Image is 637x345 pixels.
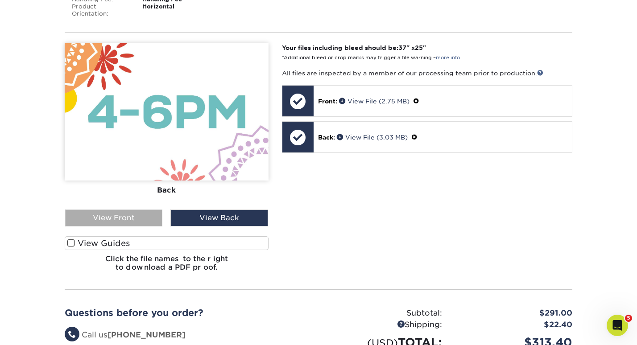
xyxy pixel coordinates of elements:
[136,3,234,17] div: Horizontal
[65,308,312,318] h2: Questions before you order?
[318,98,337,105] span: Front:
[65,3,136,17] div: Product Orientation:
[449,308,579,319] div: $291.00
[436,55,460,61] a: more info
[415,44,423,51] span: 25
[337,134,408,141] a: View File (3.03 MB)
[318,134,335,141] span: Back:
[318,319,449,331] div: Shipping:
[65,329,312,341] li: Call us
[282,55,460,61] small: *Additional bleed or crop marks may trigger a file warning –
[65,209,162,226] div: View Front
[607,315,628,336] iframe: Intercom live chat
[65,181,269,201] div: Back
[339,98,409,105] a: View File (2.75 MB)
[65,236,269,250] label: View Guides
[449,319,579,331] div: $22.40
[108,330,186,339] strong: [PHONE_NUMBER]
[318,308,449,319] div: Subtotal:
[65,255,269,279] h6: Click the file names to the right to download a PDF proof.
[282,44,426,51] strong: Your files including bleed should be: " x "
[282,69,572,78] p: All files are inspected by a member of our processing team prior to production.
[625,315,632,322] span: 5
[170,209,268,226] div: View Back
[398,44,406,51] span: 37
